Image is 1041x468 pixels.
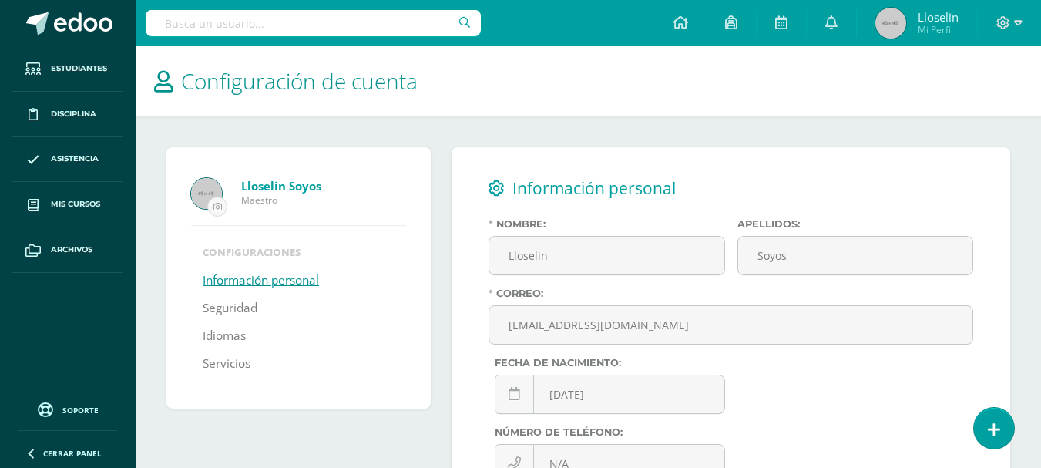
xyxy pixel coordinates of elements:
[918,23,959,36] span: Mi Perfil
[918,9,959,25] span: Lloselin
[241,178,406,194] a: Lloselin Soyos
[51,244,92,256] span: Archivos
[203,267,319,295] a: Información personal
[495,357,724,369] label: Fecha de nacimiento:
[12,46,123,92] a: Estudiantes
[512,177,676,199] span: Información personal
[51,62,107,75] span: Estudiantes
[203,295,257,322] a: Seguridad
[203,245,395,259] li: Configuraciones
[191,178,222,209] img: Profile picture of Lloselin Soyos
[51,108,96,120] span: Disciplina
[489,237,724,274] input: Nombres
[737,218,973,230] label: Apellidos:
[12,182,123,227] a: Mis cursos
[489,288,973,299] label: Correo:
[241,194,406,207] span: Maestro
[62,405,99,416] span: Soporte
[203,350,250,378] a: Servicios
[43,448,102,459] span: Cerrar panel
[12,227,123,273] a: Archivos
[738,237,972,274] input: Apellidos
[12,137,123,183] a: Asistencia
[241,178,321,194] strong: Lloselin Soyos
[12,92,123,137] a: Disciplina
[181,66,418,96] span: Configuración de cuenta
[495,375,724,413] input: Fecha de nacimiento
[495,426,724,438] label: Número de teléfono:
[146,10,481,36] input: Busca un usuario...
[875,8,906,39] img: 45x45
[203,322,246,350] a: Idiomas
[51,153,99,165] span: Asistencia
[18,399,117,419] a: Soporte
[489,306,972,344] input: Correo electrónico
[51,198,100,210] span: Mis cursos
[489,218,724,230] label: Nombre:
